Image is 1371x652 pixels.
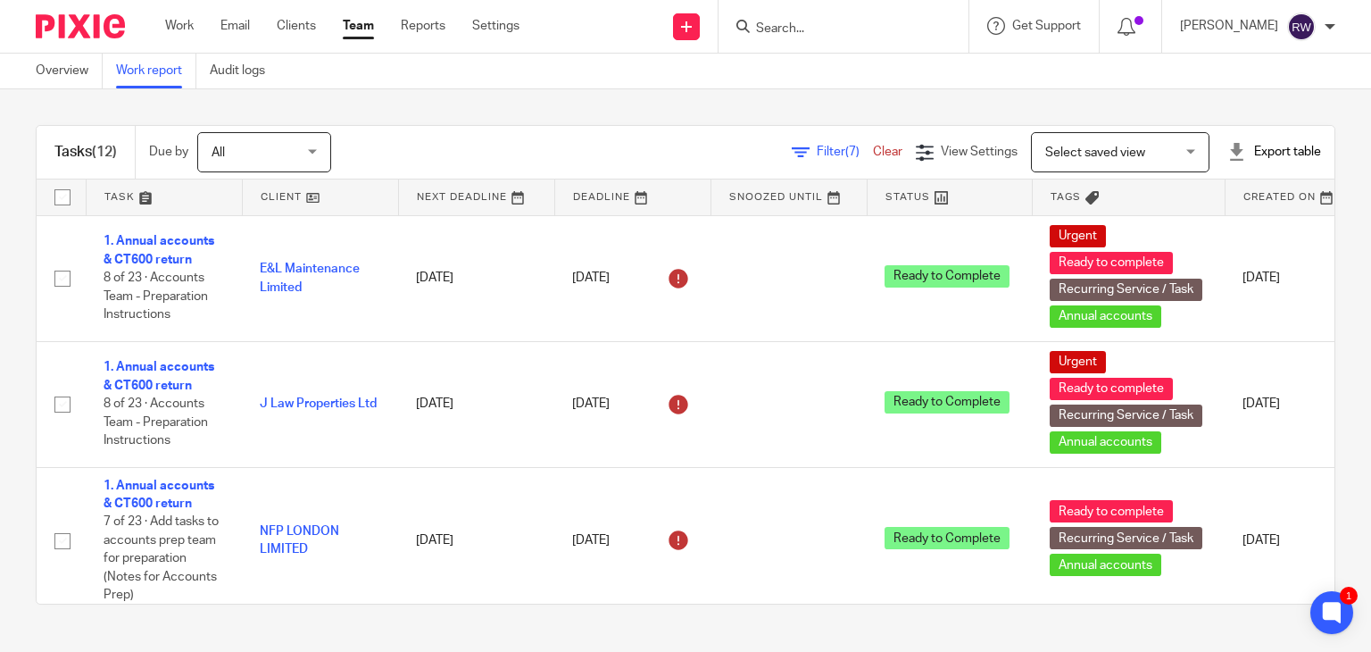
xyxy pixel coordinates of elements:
[1050,527,1202,549] span: Recurring Service / Task
[572,264,693,293] div: [DATE]
[398,341,554,467] td: [DATE]
[1340,587,1358,605] div: 1
[104,361,214,391] a: 1. Annual accounts & CT600 return
[1050,279,1202,301] span: Recurring Service / Task
[885,527,1010,549] span: Ready to Complete
[104,480,214,510] a: 1. Annual accounts & CT600 return
[1050,500,1173,522] span: Ready to complete
[165,17,194,35] a: Work
[1050,225,1106,247] span: Urgent
[941,146,1018,158] span: View Settings
[212,146,225,159] span: All
[398,215,554,341] td: [DATE]
[1045,146,1145,159] span: Select saved view
[754,21,915,38] input: Search
[92,145,117,159] span: (12)
[1050,405,1202,427] span: Recurring Service / Task
[817,146,873,158] span: Filter
[260,263,360,293] a: E&L Maintenance Limited
[104,272,208,321] span: 8 of 23 · Accounts Team - Preparation Instructions
[885,391,1010,414] span: Ready to Complete
[1050,305,1161,328] span: Annual accounts
[572,390,693,419] div: [DATE]
[104,515,219,601] span: 7 of 23 · Add tasks to accounts prep team for preparation (Notes for Accounts Prep)
[277,17,316,35] a: Clients
[54,143,117,162] h1: Tasks
[149,143,188,161] p: Due by
[116,54,196,88] a: Work report
[572,526,693,555] div: [DATE]
[1287,13,1316,41] img: svg%3E
[401,17,445,35] a: Reports
[1180,17,1278,35] p: [PERSON_NAME]
[104,397,208,447] span: 8 of 23 · Accounts Team - Preparation Instructions
[36,14,125,38] img: Pixie
[845,146,860,158] span: (7)
[885,265,1010,288] span: Ready to Complete
[36,54,103,88] a: Overview
[1050,378,1173,400] span: Ready to complete
[398,467,554,614] td: [DATE]
[1012,20,1081,32] span: Get Support
[343,17,374,35] a: Team
[1227,143,1321,161] div: Export table
[873,146,902,158] a: Clear
[1050,554,1161,576] span: Annual accounts
[104,235,214,265] a: 1. Annual accounts & CT600 return
[1050,351,1106,373] span: Urgent
[210,54,278,88] a: Audit logs
[260,525,339,556] a: NFP LONDON LIMITED
[220,17,250,35] a: Email
[472,17,519,35] a: Settings
[1050,431,1161,454] span: Annual accounts
[260,397,377,410] a: J Law Properties Ltd
[1051,192,1081,202] span: Tags
[1050,252,1173,274] span: Ready to complete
